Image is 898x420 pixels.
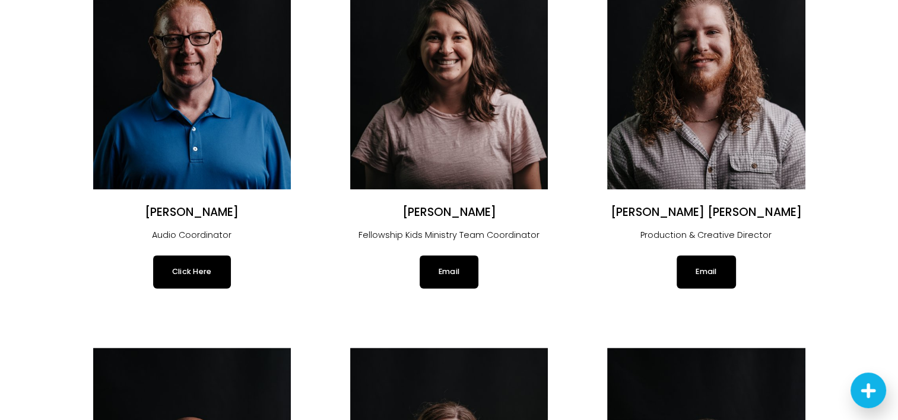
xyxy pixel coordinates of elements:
a: Email [677,255,735,288]
h2: [PERSON_NAME] [350,205,548,220]
p: Production & Creative Director [607,228,805,243]
h2: [PERSON_NAME] [93,205,291,220]
p: Audio Coordinator [93,228,291,243]
h2: [PERSON_NAME] [PERSON_NAME] [607,205,805,220]
a: Click Here [153,255,231,288]
a: Email [420,255,478,288]
p: Fellowship Kids Ministry Team Coordinator [350,228,548,243]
